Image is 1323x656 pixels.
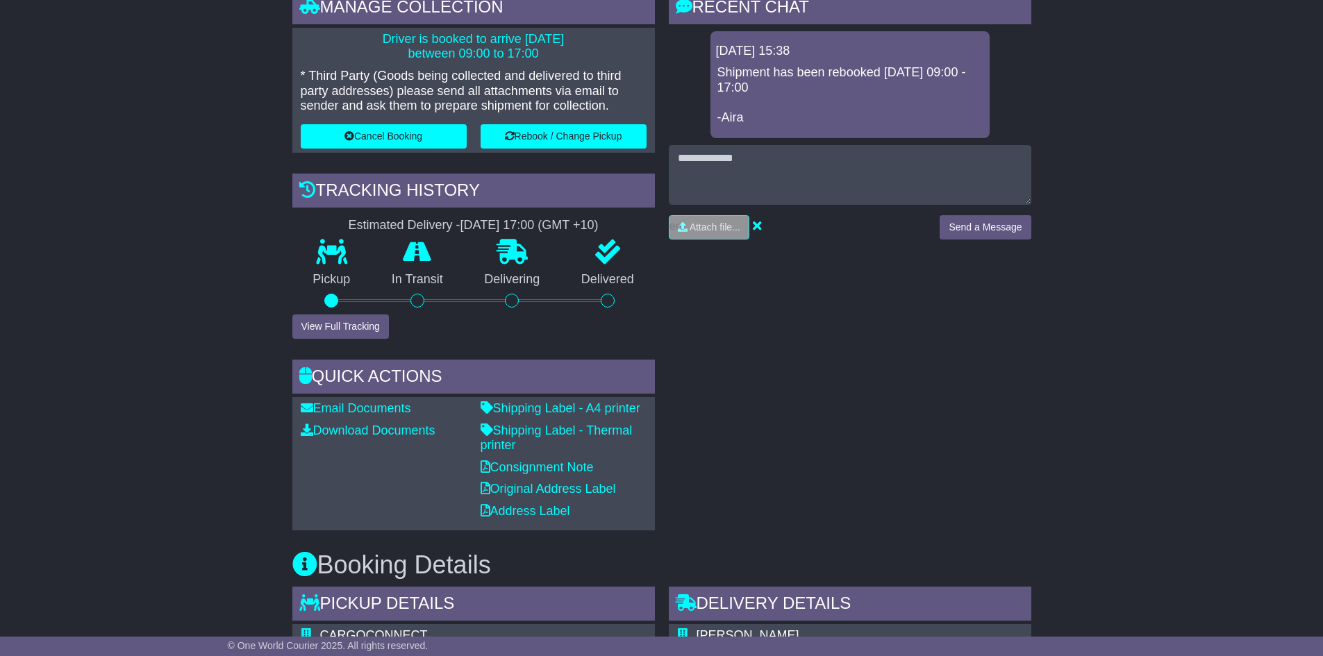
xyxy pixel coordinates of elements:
span: [PERSON_NAME] [697,628,799,642]
a: Consignment Note [481,460,594,474]
a: Download Documents [301,423,435,437]
p: Driver is booked to arrive [DATE] between 09:00 to 17:00 [301,32,647,62]
a: Shipping Label - A4 printer [481,401,640,415]
div: Tracking history [292,174,655,211]
button: Rebook / Change Pickup [481,124,647,149]
span: CARGOCONNECT [320,628,428,642]
button: View Full Tracking [292,314,389,339]
span: © One World Courier 2025. All rights reserved. [228,640,428,651]
a: Shipping Label - Thermal printer [481,423,633,453]
a: Email Documents [301,401,411,415]
p: Shipment has been rebooked [DATE] 09:00 - 17:00 -Aira [717,65,983,125]
p: In Transit [371,272,464,287]
div: Quick Actions [292,360,655,397]
p: Pickup [292,272,372,287]
a: Original Address Label [481,482,616,496]
div: Estimated Delivery - [292,218,655,233]
div: Pickup Details [292,587,655,624]
div: [DATE] 17:00 (GMT +10) [460,218,599,233]
h3: Booking Details [292,551,1031,579]
button: Cancel Booking [301,124,467,149]
button: Send a Message [940,215,1031,239]
div: [DATE] 15:38 [716,44,984,59]
a: Address Label [481,504,570,518]
p: Delivered [560,272,655,287]
p: * Third Party (Goods being collected and delivered to third party addresses) please send all atta... [301,69,647,114]
div: Delivery Details [669,587,1031,624]
p: Delivering [464,272,561,287]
